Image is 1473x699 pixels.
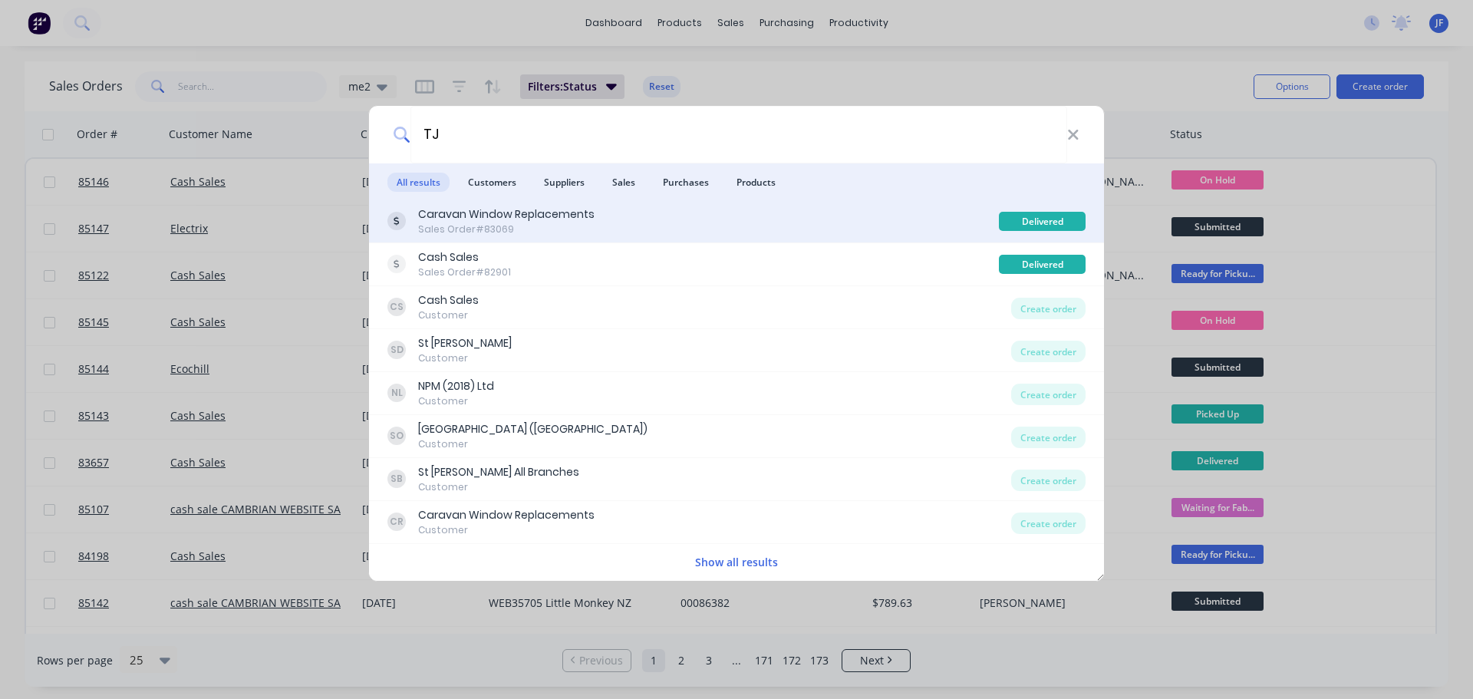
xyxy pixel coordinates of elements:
[410,106,1067,163] input: Start typing a customer or supplier name to create a new order...
[418,394,494,408] div: Customer
[418,351,512,365] div: Customer
[418,523,595,537] div: Customer
[654,173,718,192] span: Purchases
[387,173,450,192] span: All results
[418,464,579,480] div: St [PERSON_NAME] All Branches
[387,341,406,359] div: SD
[1011,341,1086,362] div: Create order
[603,173,644,192] span: Sales
[387,427,406,445] div: SO
[387,384,406,402] div: NL
[418,292,479,308] div: Cash Sales
[418,206,595,223] div: Caravan Window Replacements
[418,308,479,322] div: Customer
[1011,384,1086,405] div: Create order
[387,513,406,531] div: CR
[999,212,1086,231] div: Delivered
[1011,470,1086,491] div: Create order
[690,553,783,571] button: Show all results
[1011,427,1086,448] div: Create order
[459,173,526,192] span: Customers
[1011,513,1086,534] div: Create order
[418,265,511,279] div: Sales Order #82901
[535,173,594,192] span: Suppliers
[418,223,595,236] div: Sales Order #83069
[999,255,1086,274] div: Delivered
[418,335,512,351] div: St [PERSON_NAME]
[418,437,648,451] div: Customer
[727,173,785,192] span: Products
[1011,298,1086,319] div: Create order
[387,470,406,488] div: SB
[418,480,579,494] div: Customer
[387,298,406,316] div: CS
[418,249,511,265] div: Cash Sales
[418,421,648,437] div: [GEOGRAPHIC_DATA] ([GEOGRAPHIC_DATA])
[418,507,595,523] div: Caravan Window Replacements
[418,378,494,394] div: NPM (2018) Ltd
